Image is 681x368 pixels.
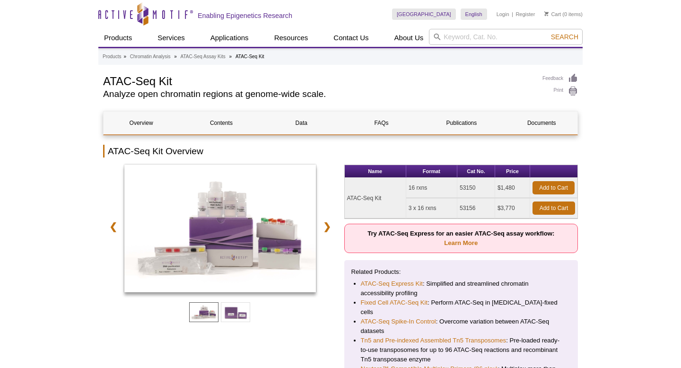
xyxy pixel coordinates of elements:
[533,181,575,194] a: Add to Cart
[548,33,581,41] button: Search
[317,216,337,237] a: ❯
[269,29,314,47] a: Resources
[103,216,123,237] a: ❮
[103,145,578,158] h2: ATAC-Seq Kit Overview
[174,54,177,59] li: »
[444,239,478,246] a: Learn More
[461,9,487,20] a: English
[361,336,562,364] li: : Pre-loaded ready-to-use transposomes for up to 96 ATAC-Seq reactions and recombinant Tn5 transp...
[152,29,191,47] a: Services
[495,165,530,178] th: Price
[104,112,179,134] a: Overview
[457,165,495,178] th: Cat No.
[542,86,578,96] a: Print
[429,29,583,45] input: Keyword, Cat. No.
[406,165,457,178] th: Format
[103,53,121,61] a: Products
[424,112,499,134] a: Publications
[544,9,583,20] li: (0 items)
[361,336,506,345] a: Tn5 and Pre-indexed Assembled Tn5 Transposomes
[392,9,456,20] a: [GEOGRAPHIC_DATA]
[124,165,316,295] a: ATAC-Seq Kit
[551,33,578,41] span: Search
[183,112,259,134] a: Contents
[181,53,226,61] a: ATAC-Seq Assay Kits
[229,54,232,59] li: »
[345,178,406,219] td: ATAC-Seq Kit
[198,11,292,20] h2: Enabling Epigenetics Research
[345,165,406,178] th: Name
[495,178,530,198] td: $1,480
[495,198,530,219] td: $3,770
[264,112,339,134] a: Data
[103,73,533,88] h1: ATAC-Seq Kit
[361,298,428,307] a: Fixed Cell ATAC-Seq Kit
[542,73,578,84] a: Feedback
[361,317,436,326] a: ATAC-Seq Spike-In Control
[361,298,562,317] li: : Perform ATAC-Seq in [MEDICAL_DATA]-fixed cells
[123,54,126,59] li: »
[515,11,535,18] a: Register
[512,9,513,20] li: |
[361,279,423,289] a: ATAC-Seq Express Kit
[533,202,575,215] a: Add to Cart
[124,165,316,292] img: ATAC-Seq Kit
[497,11,509,18] a: Login
[205,29,254,47] a: Applications
[344,112,419,134] a: FAQs
[98,29,138,47] a: Products
[457,198,495,219] td: 53156
[328,29,374,47] a: Contact Us
[406,198,457,219] td: 3 x 16 rxns
[361,279,562,298] li: : Simplified and streamlined chromatin accessibility profiling
[103,90,533,98] h2: Analyze open chromatin regions at genome-wide scale.
[406,178,457,198] td: 16 rxns
[361,317,562,336] li: : Overcome variation between ATAC-Seq datasets
[544,11,549,16] img: Your Cart
[544,11,561,18] a: Cart
[351,267,571,277] p: Related Products:
[504,112,579,134] a: Documents
[389,29,429,47] a: About Us
[130,53,171,61] a: Chromatin Analysis
[367,230,554,246] strong: Try ATAC-Seq Express for an easier ATAC-Seq assay workflow:
[457,178,495,198] td: 53150
[236,54,264,59] li: ATAC-Seq Kit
